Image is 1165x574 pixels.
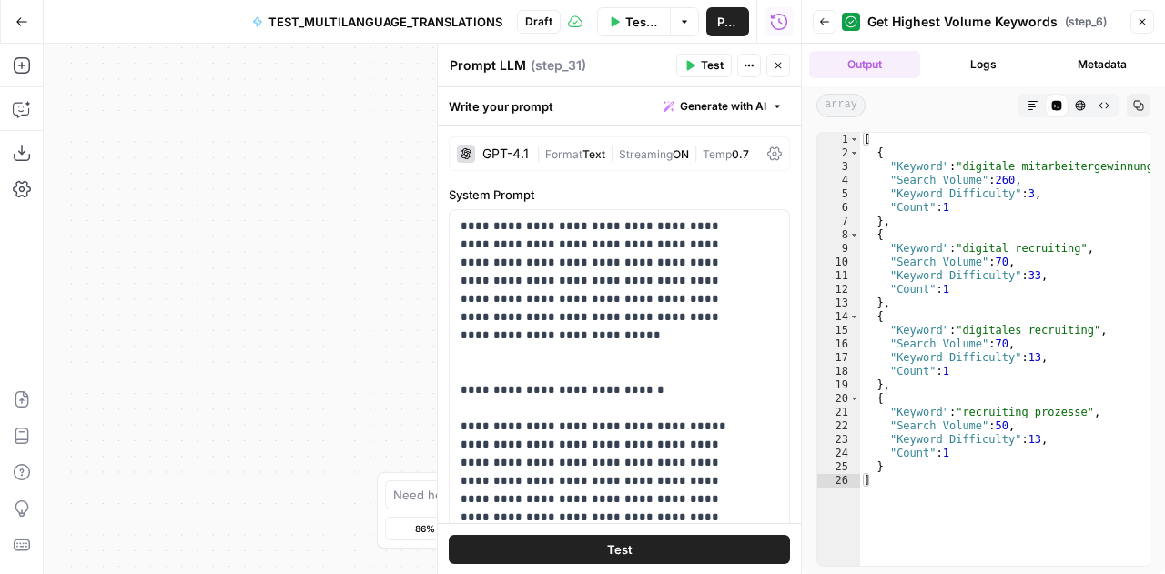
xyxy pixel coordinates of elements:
span: Temp [703,147,732,161]
span: ( step_6 ) [1065,14,1107,30]
span: ON [673,147,689,161]
button: Test [449,534,790,563]
div: GPT-4.1 [482,147,529,160]
button: Test [676,54,732,77]
div: 9 [817,242,860,256]
span: | [605,144,619,162]
button: Logs [927,51,1038,78]
span: Toggle code folding, rows 8 through 13 [849,228,859,242]
div: 22 [817,419,860,433]
span: Toggle code folding, rows 14 through 19 [849,310,859,324]
div: 5 [817,187,860,201]
button: TEST_MULTILANGUAGE_TRANSLATIONS [241,7,513,36]
button: Output [809,51,920,78]
div: 11 [817,269,860,283]
span: Toggle code folding, rows 2 through 7 [849,146,859,160]
span: Test [701,57,724,74]
div: 24 [817,447,860,460]
div: 25 [817,460,860,474]
div: 3 [817,160,860,174]
span: Toggle code folding, rows 20 through 25 [849,392,859,406]
button: Test Workflow [597,7,670,36]
span: 86% [415,521,435,536]
div: 26 [817,474,860,488]
div: 13 [817,297,860,310]
span: Streaming [619,147,673,161]
div: 7 [817,215,860,228]
div: 12 [817,283,860,297]
button: Metadata [1047,51,1158,78]
div: 4 [817,174,860,187]
span: Toggle code folding, rows 1 through 26 [849,133,859,146]
div: 17 [817,351,860,365]
div: 18 [817,365,860,378]
div: 10 [817,256,860,269]
div: 14 [817,310,860,324]
div: 23 [817,433,860,447]
span: ( step_31 ) [531,56,586,75]
span: array [816,94,866,117]
span: Text [582,147,605,161]
div: 8 [817,228,860,242]
label: System Prompt [449,186,790,204]
span: Publish [717,13,738,31]
div: 6 [817,201,860,215]
span: TEST_MULTILANGUAGE_TRANSLATIONS [268,13,502,31]
div: 20 [817,392,860,406]
div: 16 [817,337,860,351]
div: 21 [817,406,860,419]
span: Test [607,539,633,558]
div: 19 [817,378,860,392]
span: Format [545,147,582,161]
span: | [536,144,545,162]
button: Publish [706,7,749,36]
span: Draft [525,14,552,30]
span: Get Highest Volume Keywords [867,13,1058,31]
textarea: Prompt LLM [450,56,526,75]
span: Test Workflow [625,13,659,31]
div: 1 [817,133,860,146]
div: 15 [817,324,860,337]
span: Generate with AI [680,98,766,115]
span: 0.7 [732,147,749,161]
div: 2 [817,146,860,160]
button: Generate with AI [656,95,790,118]
div: Write your prompt [438,87,801,125]
span: | [689,144,703,162]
